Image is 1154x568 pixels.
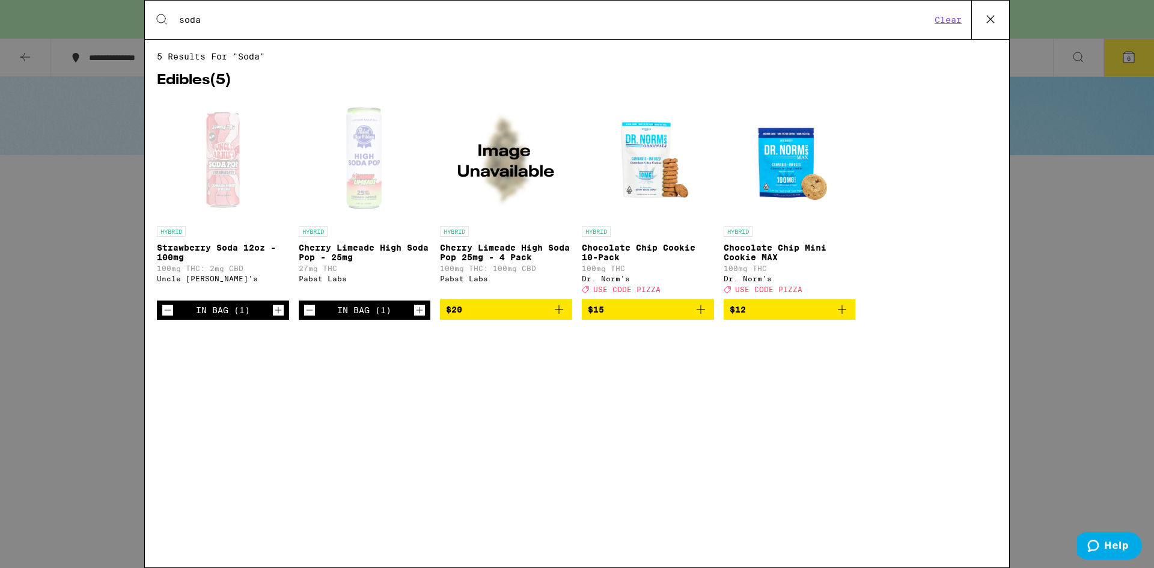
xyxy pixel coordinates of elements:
[157,243,289,262] p: Strawberry Soda 12oz - 100mg
[157,73,997,88] h2: Edibles ( 5 )
[931,14,965,25] button: Clear
[724,264,856,272] p: 100mg THC
[582,100,714,299] a: Open page for Chocolate Chip Cookie 10-Pack from Dr. Norm's
[724,275,856,282] div: Dr. Norm's
[272,304,284,316] button: Increment
[724,226,753,237] p: HYBRID
[440,264,572,272] p: 100mg THC: 100mg CBD
[299,264,431,272] p: 27mg THC
[162,304,174,316] button: Decrement
[588,305,604,314] span: $15
[299,226,328,237] p: HYBRID
[414,304,426,316] button: Increment
[304,304,316,316] button: Decrement
[179,14,931,25] input: Search for products & categories
[440,226,469,237] p: HYBRID
[157,100,289,301] a: Open page for Strawberry Soda 12oz - 100mg from Uncle Arnie's
[299,243,431,262] p: Cherry Limeade High Soda Pop - 25mg
[446,100,566,220] img: Pabst Labs - Cherry Limeade High Soda Pop 25mg - 4 Pack
[724,299,856,320] button: Add to bag
[582,275,714,282] div: Dr. Norm's
[582,299,714,320] button: Add to bag
[440,243,572,262] p: Cherry Limeade High Soda Pop 25mg - 4 Pack
[440,275,572,282] div: Pabst Labs
[730,305,746,314] span: $12
[582,264,714,272] p: 100mg THC
[593,286,661,293] span: USE CODE PIZZA
[724,100,856,299] a: Open page for Chocolate Chip Mini Cookie MAX from Dr. Norm's
[735,286,802,293] span: USE CODE PIZZA
[440,299,572,320] button: Add to bag
[729,100,849,220] img: Dr. Norm's - Chocolate Chip Mini Cookie MAX
[157,275,289,282] div: Uncle [PERSON_NAME]'s
[446,305,462,314] span: $20
[440,100,572,299] a: Open page for Cherry Limeade High Soda Pop 25mg - 4 Pack from Pabst Labs
[299,100,431,301] a: Open page for Cherry Limeade High Soda Pop - 25mg from Pabst Labs
[196,305,250,315] div: In Bag (1)
[337,305,391,315] div: In Bag (1)
[157,226,186,237] p: HYBRID
[157,264,289,272] p: 100mg THC: 2mg CBD
[582,226,611,237] p: HYBRID
[299,275,431,282] div: Pabst Labs
[157,52,997,61] span: 5 results for "soda"
[588,100,708,220] img: Dr. Norm's - Chocolate Chip Cookie 10-Pack
[582,243,714,262] p: Chocolate Chip Cookie 10-Pack
[1077,532,1142,562] iframe: Opens a widget where you can find more information
[724,243,856,262] p: Chocolate Chip Mini Cookie MAX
